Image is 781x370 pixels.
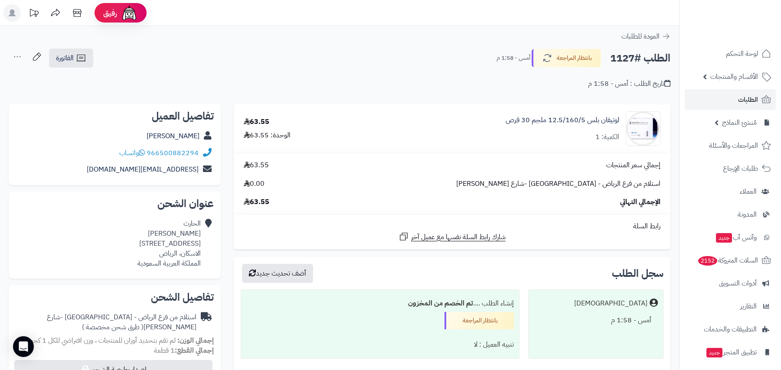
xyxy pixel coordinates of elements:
[103,8,117,18] span: رفيق
[726,48,758,60] span: لوحة التحكم
[685,227,776,248] a: وآتس آبجديد
[244,117,269,127] div: 63.55
[723,162,758,175] span: طلبات الإرجاع
[719,277,757,289] span: أدوات التسويق
[177,335,214,346] strong: إجمالي الوزن:
[716,233,732,243] span: جديد
[709,140,758,152] span: المراجعات والأسئلة
[121,4,138,22] img: ai-face.png
[685,89,776,110] a: الطلبات
[610,49,670,67] h2: الطلب #1127
[23,4,45,24] a: تحديثات المنصة
[710,71,758,83] span: الأقسام والمنتجات
[147,148,199,158] a: 966500882294
[685,273,776,294] a: أدوات التسويق
[685,296,776,317] a: التقارير
[147,131,199,141] a: [PERSON_NAME]
[242,264,313,283] button: أضف تحديث جديد
[697,254,758,266] span: السلات المتروكة
[706,346,757,358] span: تطبيق المتجر
[685,250,776,271] a: السلات المتروكة2152
[175,345,214,356] strong: إجمالي القطع:
[685,342,776,363] a: تطبيق المتجرجديد
[408,298,473,308] b: تم الخصم من المخزون
[137,219,201,268] div: الحارث [PERSON_NAME] [STREET_ADDRESS] الاسكان، الرياض المملكة العربية السعودية
[244,197,269,207] span: 63.55
[534,312,658,329] div: أمس - 1:58 م
[87,164,199,175] a: [EMAIL_ADDRESS][DOMAIN_NAME]
[740,185,757,198] span: العملاء
[704,323,757,335] span: التطبيقات والخدمات
[497,54,530,62] small: أمس - 1:58 م
[685,181,776,202] a: العملاء
[722,24,773,42] img: logo-2.png
[606,160,660,170] span: إجمالي سعر المنتجات
[588,79,670,89] div: تاريخ الطلب : أمس - 1:58 م
[621,31,670,42] a: العودة للطلبات
[685,158,776,179] a: طلبات الإرجاع
[595,132,619,142] div: الكمية: 1
[49,49,93,68] a: الفاتورة
[154,345,214,356] small: 1 قطعة
[246,295,514,312] div: إنشاء الطلب ....
[685,135,776,156] a: المراجعات والأسئلة
[246,336,514,353] div: تنبيه العميل : لا
[119,148,145,158] a: واتساب
[621,31,660,42] span: العودة للطلبات
[738,208,757,221] span: المدونة
[56,53,74,63] span: الفاتورة
[706,348,722,357] span: جديد
[612,268,663,279] h3: سجل الطلب
[444,312,514,329] div: بانتظار المراجعة
[574,299,647,308] div: [DEMOGRAPHIC_DATA]
[456,179,660,189] span: استلام من فرع الرياض - [GEOGRAPHIC_DATA] -شارع [PERSON_NAME]
[685,319,776,340] a: التطبيقات والخدمات
[16,198,214,209] h2: عنوان الشحن
[626,111,660,146] img: 7436c1d03b2dc892138df3ec4a8e175a9837-90x90.jpg
[715,231,757,243] span: وآتس آب
[13,336,34,357] div: Open Intercom Messenger
[16,111,214,121] h2: تفاصيل العميل
[620,197,660,207] span: الإجمالي النهائي
[698,256,717,266] span: 2152
[244,130,291,140] div: الوحدة: 63.55
[237,221,667,231] div: رابط السلة
[399,231,506,242] a: شارك رابط السلة نفسها مع عميل آخر
[244,179,265,189] span: 0.00
[411,232,506,242] span: شارك رابط السلة نفسها مع عميل آخر
[685,43,776,64] a: لوحة التحكم
[16,292,214,302] h2: تفاصيل الشحن
[82,322,144,332] span: ( طرق شحن مخصصة )
[532,49,601,67] button: بانتظار المراجعة
[738,94,758,106] span: الطلبات
[29,335,176,346] span: لم تقم بتحديد أوزان للمنتجات ، وزن افتراضي للكل 1 كجم
[244,160,269,170] span: 63.55
[16,312,196,332] div: استلام من فرع الرياض - [GEOGRAPHIC_DATA] -شارع [PERSON_NAME]
[740,300,757,312] span: التقارير
[506,115,619,125] a: لوتيفان بلس 12.5/160/5 ملجم 30 قرص
[685,204,776,225] a: المدونة
[722,117,757,129] span: مُنشئ النماذج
